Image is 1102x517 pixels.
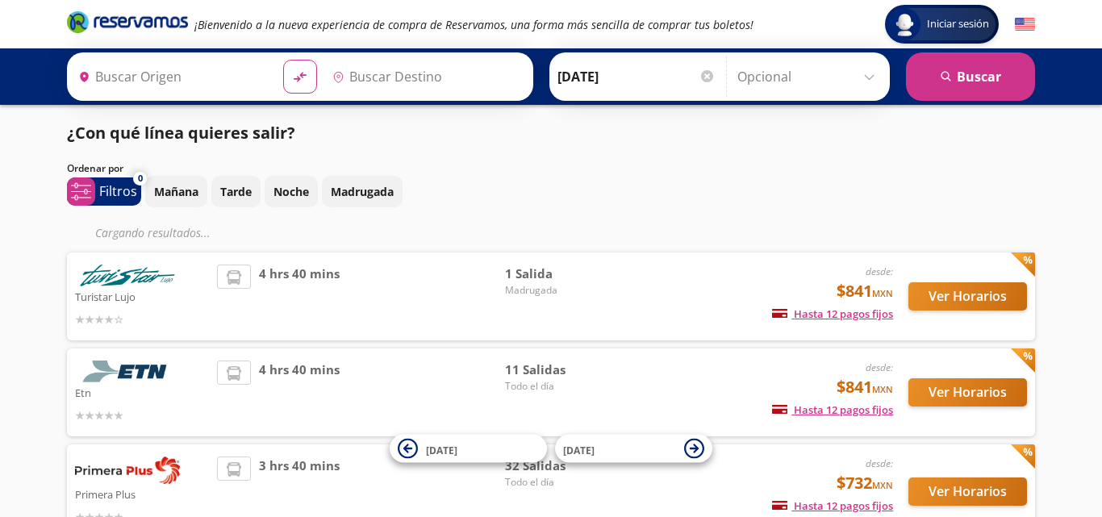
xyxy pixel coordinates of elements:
button: 0Filtros [67,177,141,206]
span: $841 [837,279,893,303]
span: [DATE] [563,443,595,457]
button: Noche [265,176,318,207]
span: Madrugada [505,283,618,298]
button: Ver Horarios [908,282,1027,311]
p: Mañana [154,183,198,200]
p: Madrugada [331,183,394,200]
p: Filtros [99,181,137,201]
span: 4 hrs 40 mins [259,361,340,424]
p: Primera Plus [75,484,209,503]
small: MXN [872,287,893,299]
em: desde: [866,361,893,374]
button: Tarde [211,176,261,207]
span: Todo el día [505,379,618,394]
input: Elegir Fecha [557,56,716,97]
span: Hasta 12 pagos fijos [772,498,893,513]
p: ¿Con qué línea quieres salir? [67,121,295,145]
em: desde: [866,265,893,278]
i: Brand Logo [67,10,188,34]
span: Iniciar sesión [920,16,996,32]
em: Cargando resultados ... [95,225,211,240]
input: Buscar Origen [72,56,270,97]
small: MXN [872,479,893,491]
span: $841 [837,375,893,399]
button: Ver Horarios [908,378,1027,407]
button: Mañana [145,176,207,207]
span: Todo el día [505,475,618,490]
span: 11 Salidas [505,361,618,379]
small: MXN [872,383,893,395]
p: Turistar Lujo [75,286,209,306]
input: Opcional [737,56,882,97]
span: 1 Salida [505,265,618,283]
em: desde: [866,457,893,470]
p: Noche [273,183,309,200]
span: [DATE] [426,443,457,457]
span: Hasta 12 pagos fijos [772,402,893,417]
em: ¡Bienvenido a la nueva experiencia de compra de Reservamos, una forma más sencilla de comprar tus... [194,17,753,32]
a: Brand Logo [67,10,188,39]
p: Tarde [220,183,252,200]
img: Turistar Lujo [75,265,180,286]
button: Ver Horarios [908,477,1027,506]
img: Etn [75,361,180,382]
button: Madrugada [322,176,403,207]
p: Etn [75,382,209,402]
span: 0 [138,172,143,186]
input: Buscar Destino [326,56,524,97]
span: $732 [837,471,893,495]
p: Ordenar por [67,161,123,176]
span: 4 hrs 40 mins [259,265,340,328]
span: 32 Salidas [505,457,618,475]
button: Buscar [906,52,1035,101]
button: [DATE] [390,435,547,463]
button: English [1015,15,1035,35]
img: Primera Plus [75,457,180,484]
span: Hasta 12 pagos fijos [772,306,893,321]
button: [DATE] [555,435,712,463]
